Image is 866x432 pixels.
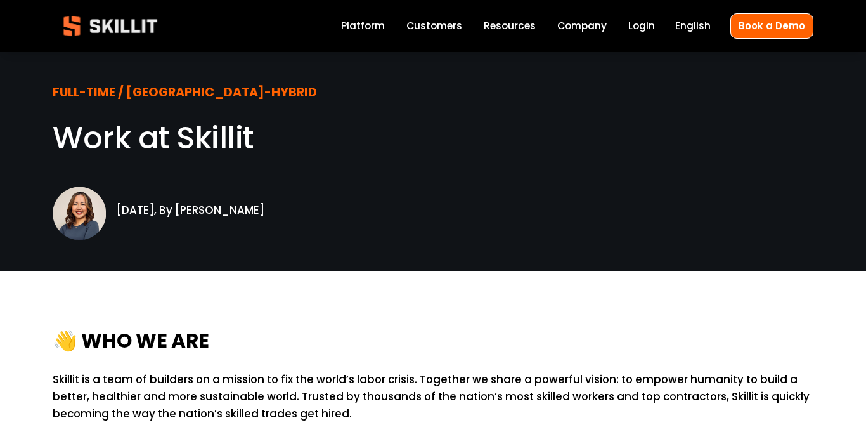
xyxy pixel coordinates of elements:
[341,18,385,35] a: Platform
[675,18,711,33] span: English
[484,18,536,35] a: folder dropdown
[53,371,813,422] p: Skillit is a team of builders on a mission to fix the world’s labor crisis. Together we share a p...
[53,83,317,104] strong: FULL-TIME / [GEOGRAPHIC_DATA]-HYBRID
[117,185,331,219] p: [DATE], By [PERSON_NAME]
[628,18,655,35] a: Login
[53,7,168,45] img: Skillit
[53,117,254,159] span: Work at Skillit
[53,325,209,360] strong: 👋 WHO WE ARE
[406,18,462,35] a: Customers
[675,18,711,35] div: language picker
[557,18,607,35] a: Company
[484,18,536,33] span: Resources
[730,13,813,38] a: Book a Demo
